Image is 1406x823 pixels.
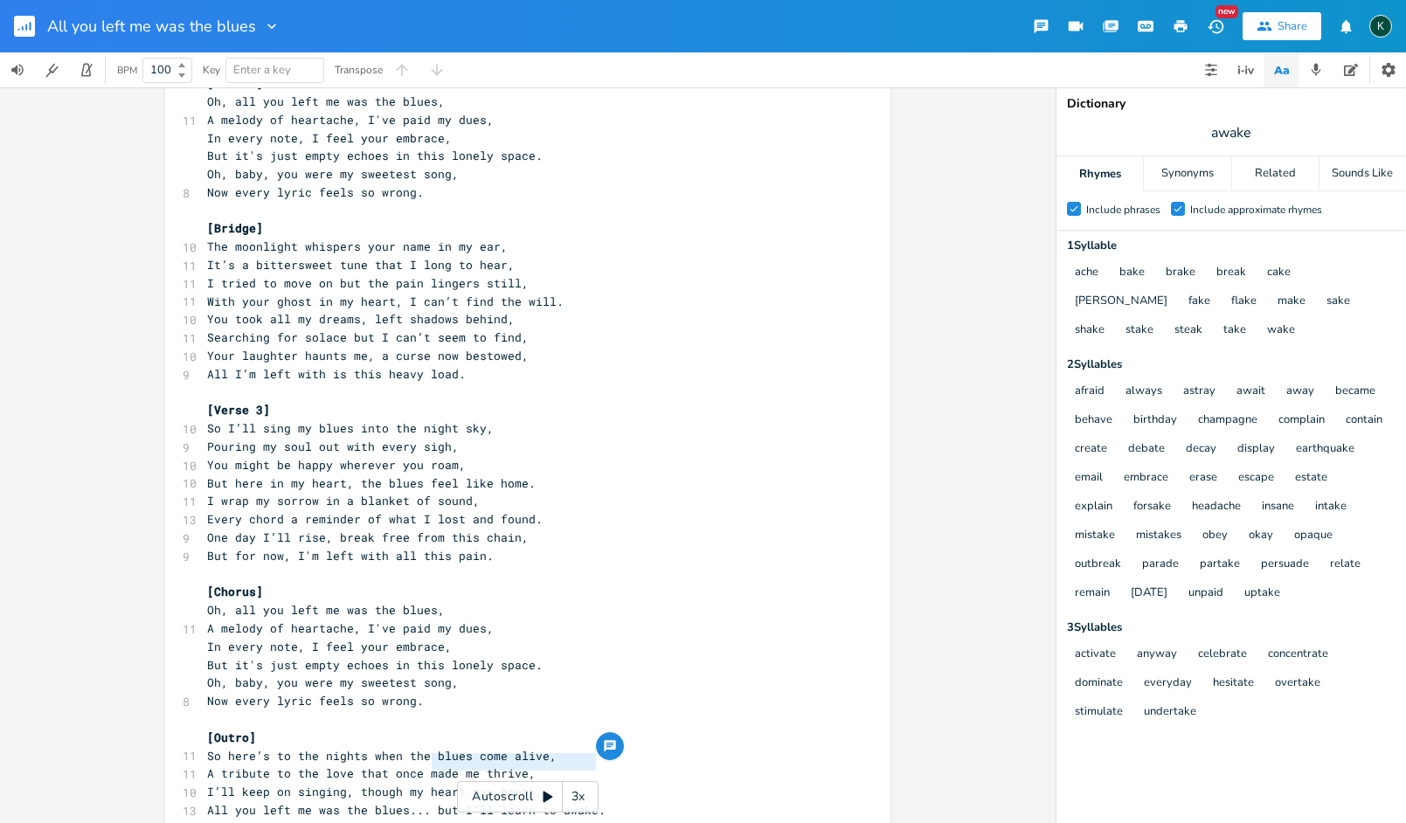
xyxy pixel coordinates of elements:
[207,329,529,345] span: Searching for solace but I can’t seem to find,
[1267,266,1291,280] button: cake
[1174,323,1202,338] button: steak
[1198,10,1233,42] button: New
[1216,266,1246,280] button: break
[1369,6,1392,46] button: K
[1075,647,1116,662] button: activate
[47,18,256,34] span: All you left me was the blues
[1067,98,1396,110] div: Dictionary
[1144,705,1196,720] button: undertake
[1319,156,1406,191] div: Sounds Like
[1144,156,1230,191] div: Synonyms
[1236,384,1265,399] button: await
[207,93,445,109] span: Oh, all you left me was the blues,
[563,781,594,813] div: 3x
[1183,384,1216,399] button: astray
[1086,204,1160,215] div: Include phrases
[1136,529,1181,543] button: mistakes
[1278,18,1307,34] div: Share
[207,275,529,291] span: I tried to move on but the pain lingers still,
[1075,557,1121,572] button: outbreak
[1131,586,1167,601] button: [DATE]
[1067,359,1396,370] div: 2 Syllable s
[1223,323,1246,338] button: take
[1231,294,1257,309] button: flake
[1056,156,1143,191] div: Rhymes
[207,529,529,545] span: One day I’ll rise, break free from this chain,
[1119,266,1145,280] button: bake
[207,748,557,764] span: So here’s to the nights when the blues come alive,
[1142,557,1179,572] button: parade
[1190,204,1322,215] div: Include approximate rhymes
[1189,471,1217,486] button: erase
[207,130,452,146] span: In every note, I feel your embrace,
[1294,529,1333,543] button: opaque
[1075,294,1167,309] button: [PERSON_NAME]
[335,65,383,75] div: Transpose
[233,62,291,78] span: Enter a key
[1249,529,1273,543] button: okay
[1326,294,1350,309] button: sake
[207,220,263,236] span: [Bridge]
[1296,442,1354,457] button: earthquake
[1202,529,1228,543] button: obey
[1125,323,1153,338] button: stake
[207,802,606,818] span: All you left me was the blues... but I’ll learn to awake.
[207,511,543,527] span: Every chord a reminder of what I lost and found.
[207,548,494,564] span: But for now, I'm left with all this pain.
[1188,294,1210,309] button: fake
[207,639,452,654] span: In every note, I feel your embrace,
[207,493,480,508] span: I wrap my sorrow in a blanket of sound,
[207,439,459,454] span: Pouring my soul out with every sigh,
[207,148,543,163] span: But it's just empty echoes in this lonely space.
[207,184,424,200] span: Now every lyric feels so wrong.
[207,765,536,781] span: A tribute to the love that once made me thrive,
[207,166,459,182] span: Oh, baby, you were my sweetest song,
[1188,586,1223,601] button: unpaid
[1278,294,1306,309] button: make
[1198,647,1247,662] button: celebrate
[1278,413,1325,428] button: complain
[207,457,466,473] span: You might be happy wherever you roam,
[1133,500,1171,515] button: forsake
[1268,647,1328,662] button: concentrate
[207,730,256,745] span: [Outro]
[207,420,494,436] span: So I’ll sing my blues into the night sky,
[1144,676,1192,691] button: everyday
[207,584,263,599] span: [Chorus]
[1346,413,1382,428] button: contain
[1166,266,1195,280] button: brake
[1137,647,1177,662] button: anyway
[1075,442,1107,457] button: create
[1067,240,1396,252] div: 1 Syllable
[1133,413,1177,428] button: birthday
[207,294,564,309] span: With your ghost in my heart, I can’t find the will.
[1198,413,1257,428] button: champagne
[207,784,543,799] span: I’ll keep on singing, though my heart may break,
[1262,500,1294,515] button: insane
[207,112,494,128] span: A melody of heartache, I've paid my dues,
[1286,384,1314,399] button: away
[1213,676,1254,691] button: hesitate
[117,66,137,75] div: BPM
[207,366,466,382] span: All I’m left with is this heavy load.
[1200,557,1240,572] button: partake
[1192,500,1241,515] button: headache
[1075,705,1123,720] button: stimulate
[207,239,508,254] span: The moonlight whispers your name in my ear,
[1075,413,1112,428] button: behave
[1124,471,1168,486] button: embrace
[1244,586,1280,601] button: uptake
[1075,323,1105,338] button: shake
[1267,323,1295,338] button: wake
[1125,384,1162,399] button: always
[1237,442,1275,457] button: display
[1330,557,1361,572] button: relate
[1275,676,1320,691] button: overtake
[207,674,459,690] span: Oh, baby, you were my sweetest song,
[1295,471,1327,486] button: estate
[1128,442,1165,457] button: debate
[1315,500,1347,515] button: intake
[207,602,445,618] span: Oh, all you left me was the blues,
[1075,676,1123,691] button: dominate
[1075,529,1115,543] button: mistake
